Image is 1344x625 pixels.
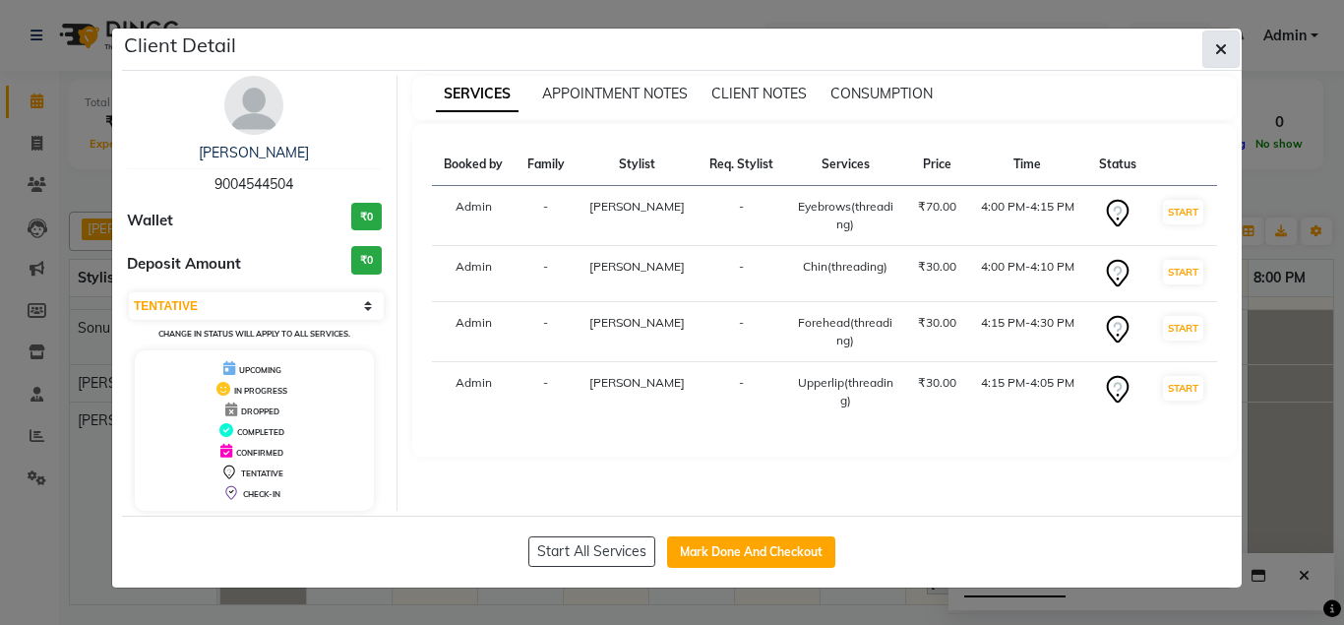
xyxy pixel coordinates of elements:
[798,314,893,349] div: Forehead(threading)
[1163,316,1203,341] button: START
[239,365,281,375] span: UPCOMING
[589,199,685,214] span: [PERSON_NAME]
[798,374,893,409] div: Upperlip(threading)
[214,175,293,193] span: 9004544504
[516,144,578,186] th: Family
[234,386,287,396] span: IN PROGRESS
[711,85,807,102] span: CLIENT NOTES
[1163,200,1203,224] button: START
[351,203,382,231] h3: ₹0
[917,314,956,332] div: ₹30.00
[698,144,786,186] th: Req. Stylist
[528,536,655,567] button: Start All Services
[917,198,956,216] div: ₹70.00
[798,258,893,276] div: Chin(threading)
[830,85,933,102] span: CONSUMPTION
[798,198,893,233] div: Eyebrows(threading)
[432,186,516,246] td: Admin
[241,469,283,478] span: TENTATIVE
[432,144,516,186] th: Booked by
[968,246,1086,302] td: 4:00 PM-4:10 PM
[589,259,685,274] span: [PERSON_NAME]
[786,144,905,186] th: Services
[589,315,685,330] span: [PERSON_NAME]
[968,362,1086,422] td: 4:15 PM-4:05 PM
[124,31,236,60] h5: Client Detail
[968,186,1086,246] td: 4:00 PM-4:15 PM
[432,302,516,362] td: Admin
[968,144,1086,186] th: Time
[577,144,697,186] th: Stylist
[158,329,350,339] small: Change in status will apply to all services.
[224,76,283,135] img: avatar
[351,246,382,275] h3: ₹0
[127,253,241,276] span: Deposit Amount
[432,362,516,422] td: Admin
[516,362,578,422] td: -
[542,85,688,102] span: APPOINTMENT NOTES
[516,302,578,362] td: -
[589,375,685,390] span: [PERSON_NAME]
[968,302,1086,362] td: 4:15 PM-4:30 PM
[516,246,578,302] td: -
[905,144,968,186] th: Price
[698,302,786,362] td: -
[237,427,284,437] span: COMPLETED
[1163,260,1203,284] button: START
[917,258,956,276] div: ₹30.00
[243,489,280,499] span: CHECK-IN
[241,406,279,416] span: DROPPED
[1086,144,1148,186] th: Status
[432,246,516,302] td: Admin
[127,210,173,232] span: Wallet
[917,374,956,392] div: ₹30.00
[199,144,309,161] a: [PERSON_NAME]
[436,77,519,112] span: SERVICES
[516,186,578,246] td: -
[236,448,283,458] span: CONFIRMED
[698,186,786,246] td: -
[1163,376,1203,401] button: START
[698,246,786,302] td: -
[667,536,835,568] button: Mark Done And Checkout
[698,362,786,422] td: -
